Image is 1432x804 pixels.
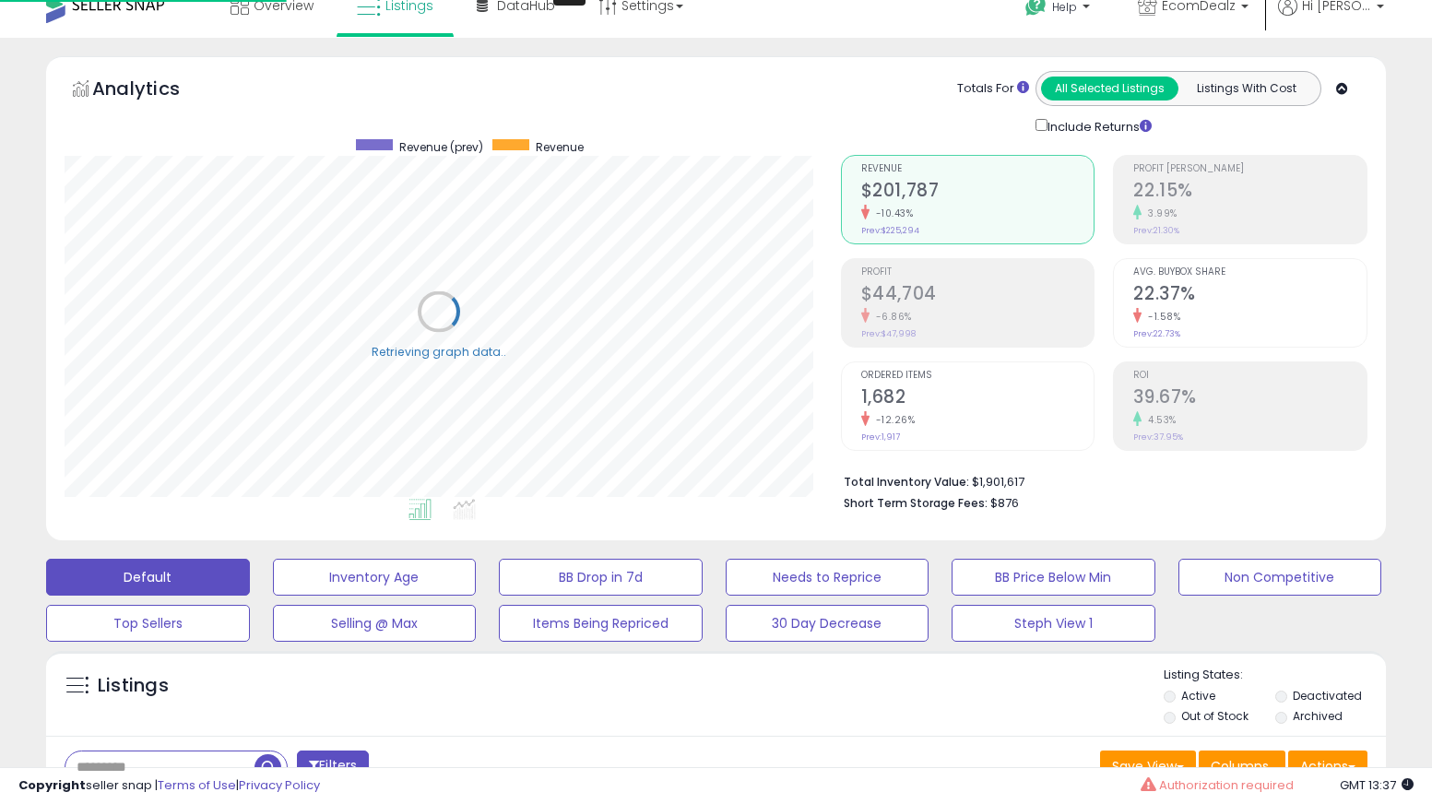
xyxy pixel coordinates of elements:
small: Prev: 37.95% [1133,432,1183,443]
button: Inventory Age [273,559,477,596]
small: 3.99% [1142,207,1178,220]
span: Avg. Buybox Share [1133,267,1367,278]
h2: 22.37% [1133,283,1367,308]
span: Revenue [861,164,1095,174]
button: BB Drop in 7d [499,559,703,596]
p: Listing States: [1164,667,1386,684]
small: Prev: 1,917 [861,432,900,443]
small: -6.86% [870,310,912,324]
button: All Selected Listings [1041,77,1178,100]
label: Deactivated [1293,688,1362,703]
h2: 22.15% [1133,180,1367,205]
label: Active [1181,688,1215,703]
small: -12.26% [870,413,916,427]
button: Items Being Repriced [499,605,703,642]
h2: 1,682 [861,386,1095,411]
small: Prev: 22.73% [1133,328,1180,339]
small: Prev: 21.30% [1133,225,1179,236]
b: Short Term Storage Fees: [844,495,988,511]
a: Terms of Use [158,776,236,794]
b: Total Inventory Value: [844,474,969,490]
button: Selling @ Max [273,605,477,642]
button: Listings With Cost [1178,77,1315,100]
small: 4.53% [1142,413,1177,427]
a: Privacy Policy [239,776,320,794]
button: Top Sellers [46,605,250,642]
span: Columns [1211,757,1269,775]
button: Actions [1288,751,1367,782]
button: Non Competitive [1178,559,1382,596]
h2: $201,787 [861,180,1095,205]
div: Totals For [957,80,1029,98]
button: Needs to Reprice [726,559,929,596]
small: Prev: $225,294 [861,225,919,236]
span: Profit [861,267,1095,278]
button: BB Price Below Min [952,559,1155,596]
small: -10.43% [870,207,914,220]
button: Default [46,559,250,596]
span: Profit [PERSON_NAME] [1133,164,1367,174]
button: Columns [1199,751,1285,782]
label: Archived [1293,708,1343,724]
button: Steph View 1 [952,605,1155,642]
button: Filters [297,751,369,783]
li: $1,901,617 [844,469,1354,491]
button: 30 Day Decrease [726,605,929,642]
div: seller snap | | [18,777,320,795]
strong: Copyright [18,776,86,794]
small: Prev: $47,998 [861,328,916,339]
span: ROI [1133,371,1367,381]
h5: Analytics [92,76,216,106]
span: 2025-09-15 13:37 GMT [1340,776,1414,794]
h2: $44,704 [861,283,1095,308]
div: Include Returns [1022,115,1174,136]
span: Ordered Items [861,371,1095,381]
div: Retrieving graph data.. [372,343,506,360]
span: $876 [990,494,1019,512]
h2: 39.67% [1133,386,1367,411]
h5: Listings [98,673,169,699]
small: -1.58% [1142,310,1180,324]
label: Out of Stock [1181,708,1249,724]
button: Save View [1100,751,1196,782]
